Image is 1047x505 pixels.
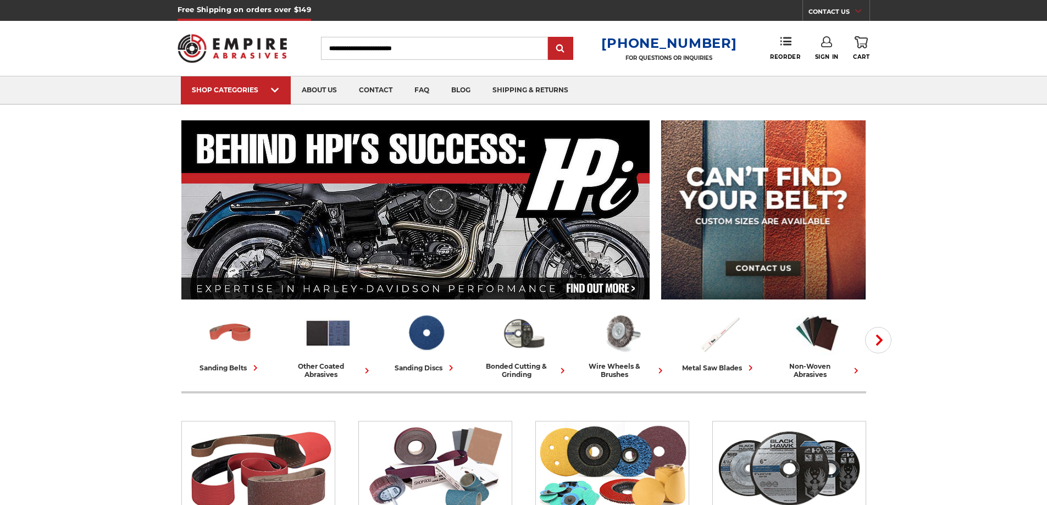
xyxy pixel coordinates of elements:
div: wire wheels & brushes [577,362,666,379]
span: Reorder [770,53,800,60]
img: Sanding Discs [402,309,450,357]
a: faq [403,76,440,104]
a: wire wheels & brushes [577,309,666,379]
div: metal saw blades [682,362,756,374]
a: Cart [853,36,869,60]
div: non-woven abrasives [773,362,862,379]
a: other coated abrasives [284,309,373,379]
img: Metal Saw Blades [695,309,744,357]
div: sanding discs [395,362,457,374]
div: bonded cutting & grinding [479,362,568,379]
input: Submit [550,38,572,60]
button: Next [865,327,891,353]
span: Sign In [815,53,839,60]
img: Banner for an interview featuring Horsepower Inc who makes Harley performance upgrades featured o... [181,120,650,299]
span: Cart [853,53,869,60]
img: Empire Abrasives [178,27,287,70]
img: Other Coated Abrasives [304,309,352,357]
a: contact [348,76,403,104]
img: Bonded Cutting & Grinding [500,309,548,357]
div: sanding belts [200,362,261,374]
img: Wire Wheels & Brushes [597,309,646,357]
img: promo banner for custom belts. [661,120,866,299]
a: [PHONE_NUMBER] [601,35,736,51]
a: sanding discs [381,309,470,374]
img: Sanding Belts [206,309,254,357]
div: SHOP CATEGORIES [192,86,280,94]
p: FOR QUESTIONS OR INQUIRIES [601,54,736,62]
a: bonded cutting & grinding [479,309,568,379]
a: Reorder [770,36,800,60]
a: sanding belts [186,309,275,374]
a: blog [440,76,481,104]
div: other coated abrasives [284,362,373,379]
img: Non-woven Abrasives [793,309,841,357]
a: non-woven abrasives [773,309,862,379]
a: CONTACT US [808,5,869,21]
a: about us [291,76,348,104]
a: metal saw blades [675,309,764,374]
a: shipping & returns [481,76,579,104]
